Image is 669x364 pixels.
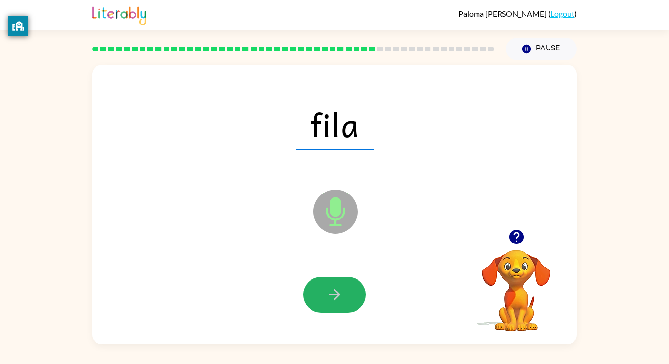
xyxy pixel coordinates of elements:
[506,38,577,60] button: Pause
[458,9,577,18] div: ( )
[458,9,548,18] span: Paloma [PERSON_NAME]
[8,16,28,36] button: privacy banner
[467,235,565,333] video: Your browser must support playing .mp4 files to use Literably. Please try using another browser.
[550,9,574,18] a: Logout
[296,99,374,150] span: fila
[92,4,146,25] img: Literably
